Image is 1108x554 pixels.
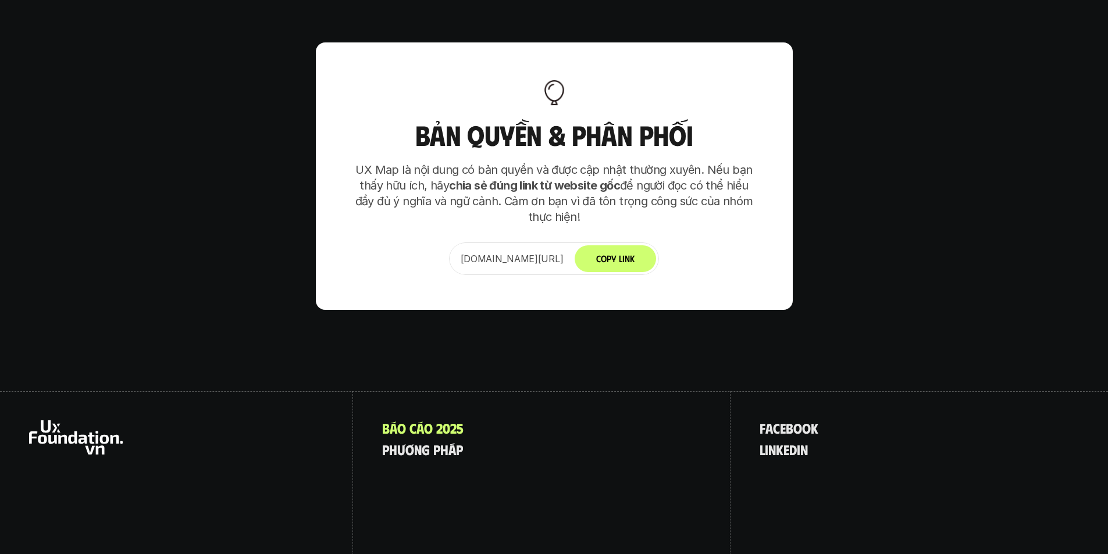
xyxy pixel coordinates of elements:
span: f [760,420,765,435]
span: ư [397,442,405,457]
span: á [448,442,456,457]
span: l [760,442,765,457]
span: á [416,420,424,435]
span: n [768,442,776,457]
span: d [789,442,797,457]
span: B [382,420,390,435]
p: [DOMAIN_NAME][URL] [461,252,564,266]
span: o [802,420,811,435]
p: UX Map là nội dung có bản quyền và được cập nhật thường xuyên. Nếu bạn thấy hữu ích, hãy để người... [351,162,758,225]
span: a [765,420,773,435]
a: facebook [760,420,818,435]
span: i [765,442,768,457]
a: phươngpháp [382,442,463,457]
span: p [433,442,440,457]
span: c [773,420,780,435]
a: Báocáo2025 [382,420,464,435]
span: 2 [450,420,457,435]
span: p [456,442,463,457]
span: o [793,420,802,435]
span: p [382,442,389,457]
span: 0 [443,420,450,435]
span: k [776,442,783,457]
button: Copy Link [575,245,656,272]
span: b [786,420,793,435]
h3: Bản quyền & Phân phối [351,120,758,151]
span: o [397,420,406,435]
span: á [390,420,397,435]
span: e [780,420,786,435]
span: ơ [405,442,414,457]
span: h [440,442,448,457]
strong: chia sẻ đúng link từ website gốc [449,178,620,192]
span: k [811,420,818,435]
span: e [783,442,789,457]
span: 2 [436,420,443,435]
span: h [389,442,397,457]
span: 5 [457,420,464,435]
span: n [414,442,422,457]
a: linkedin [760,442,808,457]
span: i [797,442,800,457]
span: g [422,442,430,457]
span: n [800,442,808,457]
span: o [424,420,433,435]
span: c [409,420,416,435]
